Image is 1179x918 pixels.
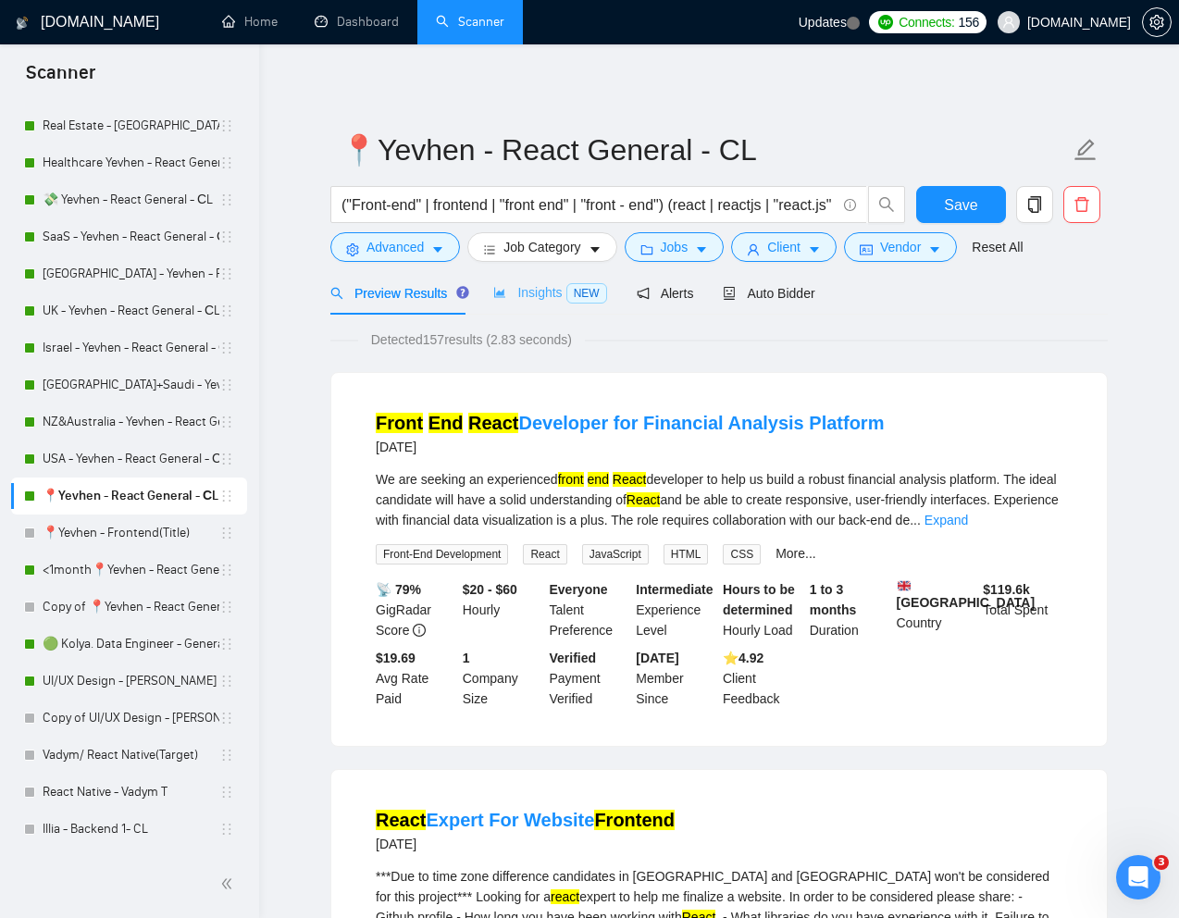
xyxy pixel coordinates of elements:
li: 📍Yevhen - React General - СL [11,478,247,515]
b: ⭐️ 4.92 [723,651,763,665]
b: $19.69 [376,651,416,665]
a: 💸 Yevhen - React General - СL [43,181,219,218]
span: holder [219,155,234,170]
span: holder [219,378,234,392]
div: Hourly Load [719,579,806,640]
span: Advanced [366,237,424,257]
span: bars [483,242,496,256]
span: holder [219,600,234,614]
span: ... [910,513,921,527]
a: Vadym/ React Native(Target) [43,737,219,774]
span: area-chart [493,286,506,299]
span: holder [219,415,234,429]
li: USA - Yevhen - React General - СL [11,440,247,478]
span: info-circle [413,624,426,637]
span: Updates [799,15,847,30]
div: Member Since [632,648,719,709]
li: Copy of 📍Yevhen - React General - СL [11,589,247,626]
button: folderJobscaret-down [625,232,725,262]
a: Israel - Yevhen - React General - СL [43,329,219,366]
span: NEW [566,283,607,304]
span: holder [219,118,234,133]
span: holder [219,192,234,207]
span: caret-down [928,242,941,256]
b: Intermediate [636,582,713,597]
span: Job Category [503,237,580,257]
b: Everyone [550,582,608,597]
li: Illia - Backend 2 [11,848,247,885]
span: caret-down [695,242,708,256]
a: React Native - Vadym T [43,774,219,811]
a: SaaS - Yevhen - React General - СL [43,218,219,255]
span: search [869,196,904,213]
button: search [868,186,905,223]
b: $20 - $60 [463,582,517,597]
li: Real Estate - Yevhen - React General - СL [11,107,247,144]
img: logo [16,8,29,38]
span: notification [637,287,650,300]
img: 🇬🇧 [898,579,911,592]
span: React [523,544,566,564]
div: Payment Verified [546,648,633,709]
li: UI/UX Design - Mariana Derevianko [11,663,247,700]
a: Front End ReactDeveloper for Financial Analysis Platform [376,413,884,433]
button: idcardVendorcaret-down [844,232,957,262]
mark: react [551,889,579,904]
span: double-left [220,875,239,893]
li: 📍Yevhen - Frontend(Title) [11,515,247,552]
a: Copy of UI/UX Design - [PERSON_NAME] [43,700,219,737]
div: Duration [806,579,893,640]
span: CSS [723,544,761,564]
span: Auto Bidder [723,286,814,301]
span: setting [346,242,359,256]
span: Vendor [880,237,921,257]
span: Jobs [661,237,689,257]
b: Hours to be determined [723,582,795,617]
a: <1month📍Yevhen - React General - СL [43,552,219,589]
li: Vadym/ React Native(Target) [11,737,247,774]
li: 🟢 Kolya. Data Engineer - General [11,626,247,663]
span: Front-End Development [376,544,508,564]
div: We are seeking an experienced developer to help us build a robust financial analysis platform. Th... [376,469,1062,530]
button: barsJob Categorycaret-down [467,232,616,262]
mark: End [428,413,464,433]
a: searchScanner [436,14,504,30]
li: Israel - Yevhen - React General - СL [11,329,247,366]
span: holder [219,452,234,466]
span: delete [1064,196,1099,213]
span: user [1002,16,1015,29]
span: Preview Results [330,286,464,301]
span: search [330,287,343,300]
img: upwork-logo.png [878,15,893,30]
a: USA - Yevhen - React General - СL [43,440,219,478]
mark: React [627,492,661,507]
mark: React [613,472,647,487]
input: Search Freelance Jobs... [341,193,836,217]
span: Client [767,237,800,257]
span: JavaScript [582,544,649,564]
span: 3 [1154,855,1169,870]
a: ReactExpert For WebsiteFrontend [376,810,675,830]
span: edit [1074,138,1098,162]
div: [DATE] [376,436,884,458]
a: Real Estate - [GEOGRAPHIC_DATA] - React General - СL [43,107,219,144]
input: Scanner name... [341,127,1070,173]
a: setting [1142,15,1172,30]
div: Talent Preference [546,579,633,640]
a: [GEOGRAPHIC_DATA]+Saudi - Yevhen - React General - СL [43,366,219,403]
b: 1 to 3 months [810,582,857,617]
li: Copy of UI/UX Design - Mariana Derevianko [11,700,247,737]
mark: end [588,472,609,487]
a: NZ&Australia - Yevhen - React General - СL [43,403,219,440]
mark: front [558,472,584,487]
div: Avg Rate Paid [372,648,459,709]
a: [GEOGRAPHIC_DATA] - Yevhen - React General - СL [43,255,219,292]
li: 💸 Yevhen - React General - СL [11,181,247,218]
button: delete [1063,186,1100,223]
a: Copy of 📍Yevhen - React General - СL [43,589,219,626]
li: Switzerland - Yevhen - React General - СL [11,255,247,292]
li: NZ&Australia - Yevhen - React General - СL [11,403,247,440]
span: idcard [860,242,873,256]
b: [GEOGRAPHIC_DATA] [897,579,1036,610]
a: homeHome [222,14,278,30]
